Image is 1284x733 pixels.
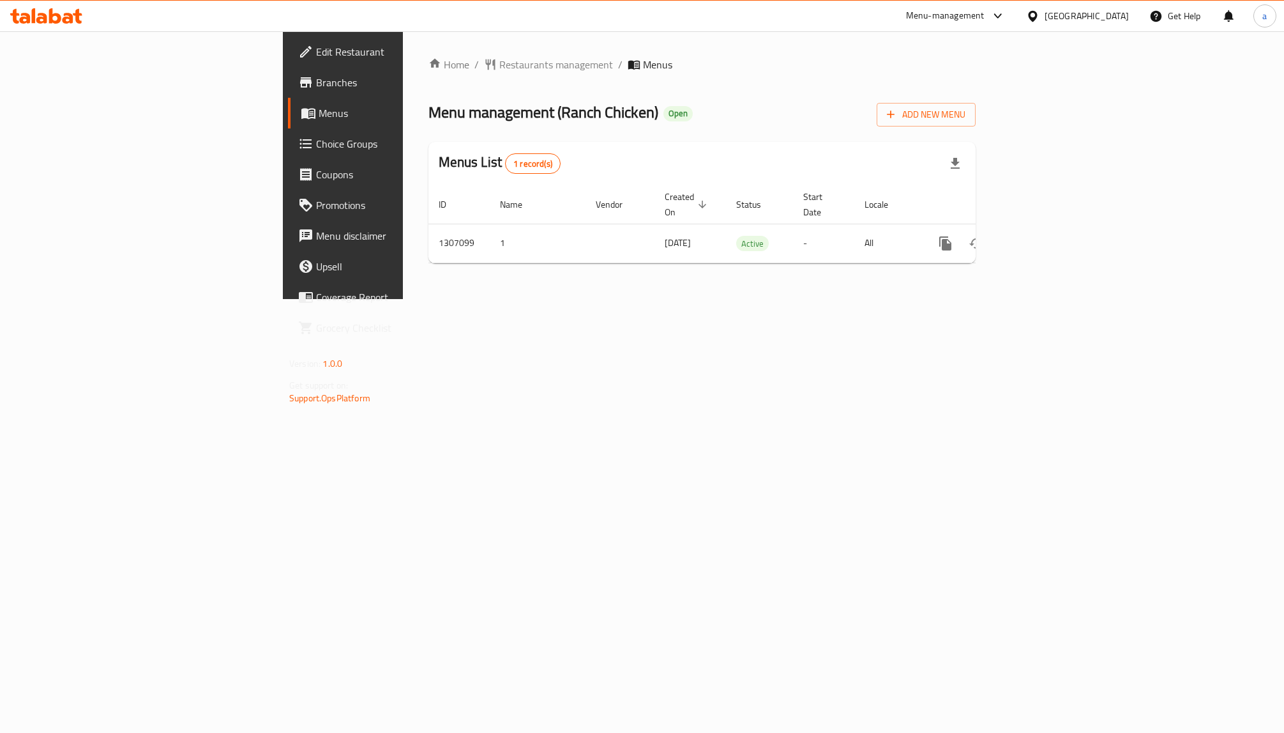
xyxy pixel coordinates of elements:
a: Menus [288,98,497,128]
span: Get support on: [289,377,348,394]
span: Open [663,108,693,119]
a: Menu disclaimer [288,220,497,251]
a: Coupons [288,159,497,190]
th: Actions [920,185,1063,224]
a: Restaurants management [484,57,613,72]
td: 1 [490,224,585,263]
a: Promotions [288,190,497,220]
button: Change Status [961,228,992,259]
div: [GEOGRAPHIC_DATA] [1045,9,1129,23]
span: Branches [316,75,487,90]
span: Locale [865,197,905,212]
td: - [793,224,854,263]
span: Vendor [596,197,639,212]
div: Menu-management [906,8,985,24]
span: Active [736,236,769,251]
span: Created On [665,189,711,220]
span: 1 record(s) [506,158,560,170]
a: Grocery Checklist [288,312,497,343]
span: Edit Restaurant [316,44,487,59]
span: Version: [289,355,321,372]
span: Menus [643,57,672,72]
span: a [1262,9,1267,23]
span: Choice Groups [316,136,487,151]
div: Open [663,106,693,121]
a: Coverage Report [288,282,497,312]
span: Menus [319,105,487,121]
table: enhanced table [428,185,1063,263]
span: Grocery Checklist [316,320,487,336]
a: Upsell [288,251,497,282]
td: All [854,224,920,263]
span: Start Date [803,189,839,220]
a: Choice Groups [288,128,497,159]
a: Edit Restaurant [288,36,497,67]
span: Menu management ( Ranch Chicken ) [428,98,658,127]
span: [DATE] [665,235,691,251]
nav: breadcrumb [428,57,976,72]
span: Menu disclaimer [316,228,487,243]
span: Upsell [316,259,487,274]
div: Export file [940,148,971,179]
span: Status [736,197,778,212]
button: more [930,228,961,259]
span: Coupons [316,167,487,182]
span: Promotions [316,197,487,213]
span: Name [500,197,539,212]
h2: Menus List [439,153,561,174]
span: Restaurants management [499,57,613,72]
span: 1.0.0 [322,355,342,372]
div: Total records count [505,153,561,174]
li: / [618,57,623,72]
a: Branches [288,67,497,98]
button: Add New Menu [877,103,976,127]
span: ID [439,197,463,212]
a: Support.OpsPlatform [289,390,370,406]
span: Add New Menu [887,107,965,123]
span: Coverage Report [316,289,487,305]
